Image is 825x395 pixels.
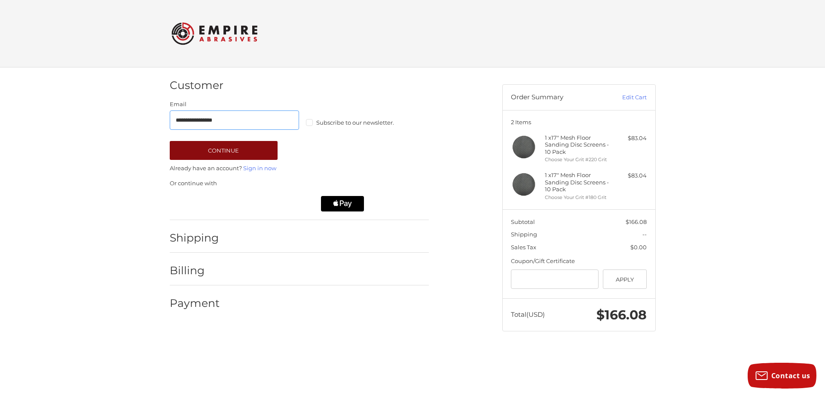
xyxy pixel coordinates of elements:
span: Contact us [771,371,810,380]
button: Apply [603,269,647,289]
p: Or continue with [170,179,429,188]
h2: Payment [170,297,220,310]
h3: 2 Items [511,119,647,126]
span: Subtotal [511,218,535,225]
a: Sign in now [243,165,276,171]
span: -- [642,231,647,238]
img: Empire Abrasives [171,17,257,50]
li: Choose Your Grit #220 Grit [545,156,611,163]
label: Email [170,100,299,109]
span: Subscribe to our newsletter. [316,119,394,126]
h2: Billing [170,264,220,277]
h4: 1 x 17" Mesh Floor Sanding Disc Screens - 10 Pack [545,134,611,155]
span: $166.08 [596,307,647,323]
div: Coupon/Gift Certificate [511,257,647,266]
span: Total (USD) [511,310,545,318]
h2: Shipping [170,231,220,245]
a: Edit Cart [603,93,647,102]
span: Shipping [511,231,537,238]
div: $83.04 [613,171,647,180]
div: $83.04 [613,134,647,143]
span: $0.00 [630,244,647,251]
li: Choose Your Grit #180 Grit [545,194,611,201]
iframe: PayPal-paylater [244,196,313,211]
button: Contact us [748,363,816,389]
h4: 1 x 17" Mesh Floor Sanding Disc Screens - 10 Pack [545,171,611,193]
button: Continue [170,141,278,160]
h2: Customer [170,79,223,92]
h3: Order Summary [511,93,603,102]
input: Gift Certificate or Coupon Code [511,269,599,289]
span: $166.08 [626,218,647,225]
p: Already have an account? [170,164,429,173]
span: Sales Tax [511,244,536,251]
